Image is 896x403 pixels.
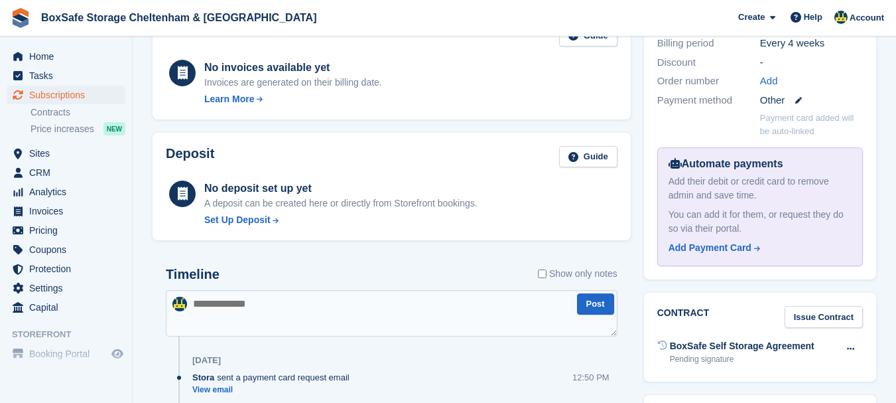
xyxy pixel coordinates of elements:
[204,213,478,227] a: Set Up Deposit
[669,156,852,172] div: Automate payments
[7,221,125,240] a: menu
[29,298,109,317] span: Capital
[760,112,863,137] p: Payment card added will be auto-linked
[204,197,478,210] p: A deposit can be created here or directly from Storefront bookings.
[760,93,863,108] div: Other
[29,66,109,85] span: Tasks
[760,55,863,70] div: -
[204,92,254,106] div: Learn More
[192,371,356,384] div: sent a payment card request email
[109,346,125,362] a: Preview store
[657,36,760,51] div: Billing period
[204,92,382,106] a: Learn More
[7,298,125,317] a: menu
[657,306,710,328] h2: Contract
[31,121,125,136] a: Price increases NEW
[29,183,109,201] span: Analytics
[31,106,125,119] a: Contracts
[669,241,751,255] div: Add Payment Card
[738,11,765,24] span: Create
[29,86,109,104] span: Subscriptions
[850,11,884,25] span: Account
[29,279,109,297] span: Settings
[7,144,125,163] a: menu
[669,241,846,255] a: Add Payment Card
[559,146,617,168] a: Guide
[657,55,760,70] div: Discount
[785,306,863,328] a: Issue Contract
[834,11,848,24] img: Kim Virabi
[29,163,109,182] span: CRM
[538,267,546,281] input: Show only notes
[804,11,822,24] span: Help
[36,7,322,29] a: BoxSafe Storage Cheltenham & [GEOGRAPHIC_DATA]
[7,279,125,297] a: menu
[657,74,760,89] div: Order number
[572,371,609,384] div: 12:50 PM
[204,60,382,76] div: No invoices available yet
[760,36,863,51] div: Every 4 weeks
[172,297,187,311] img: Kim Virabi
[7,183,125,201] a: menu
[7,163,125,182] a: menu
[29,144,109,163] span: Sites
[29,345,109,363] span: Booking Portal
[29,202,109,220] span: Invoices
[192,355,221,366] div: [DATE]
[204,181,478,197] div: No deposit set up yet
[7,240,125,259] a: menu
[29,47,109,66] span: Home
[657,93,760,108] div: Payment method
[192,384,356,396] a: View email
[204,213,271,227] div: Set Up Deposit
[192,371,214,384] span: Stora
[7,345,125,363] a: menu
[103,122,125,135] div: NEW
[31,123,94,135] span: Price increases
[29,240,109,259] span: Coupons
[12,328,132,341] span: Storefront
[29,221,109,240] span: Pricing
[577,293,614,315] button: Post
[7,86,125,104] a: menu
[670,353,814,365] div: Pending signature
[7,202,125,220] a: menu
[204,76,382,90] div: Invoices are generated on their billing date.
[670,339,814,353] div: BoxSafe Self Storage Agreement
[11,8,31,28] img: stora-icon-8386f47178a22dfd0bd8f6a31ec36ba5ce8667c1dd55bd0f319d3a0aa187defe.svg
[166,146,214,168] h2: Deposit
[669,208,852,236] div: You can add it for them, or request they do so via their portal.
[7,66,125,85] a: menu
[7,47,125,66] a: menu
[538,267,617,281] label: Show only notes
[166,267,220,282] h2: Timeline
[669,175,852,202] div: Add their debit or credit card to remove admin and save time.
[760,74,778,89] a: Add
[7,260,125,278] a: menu
[29,260,109,278] span: Protection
